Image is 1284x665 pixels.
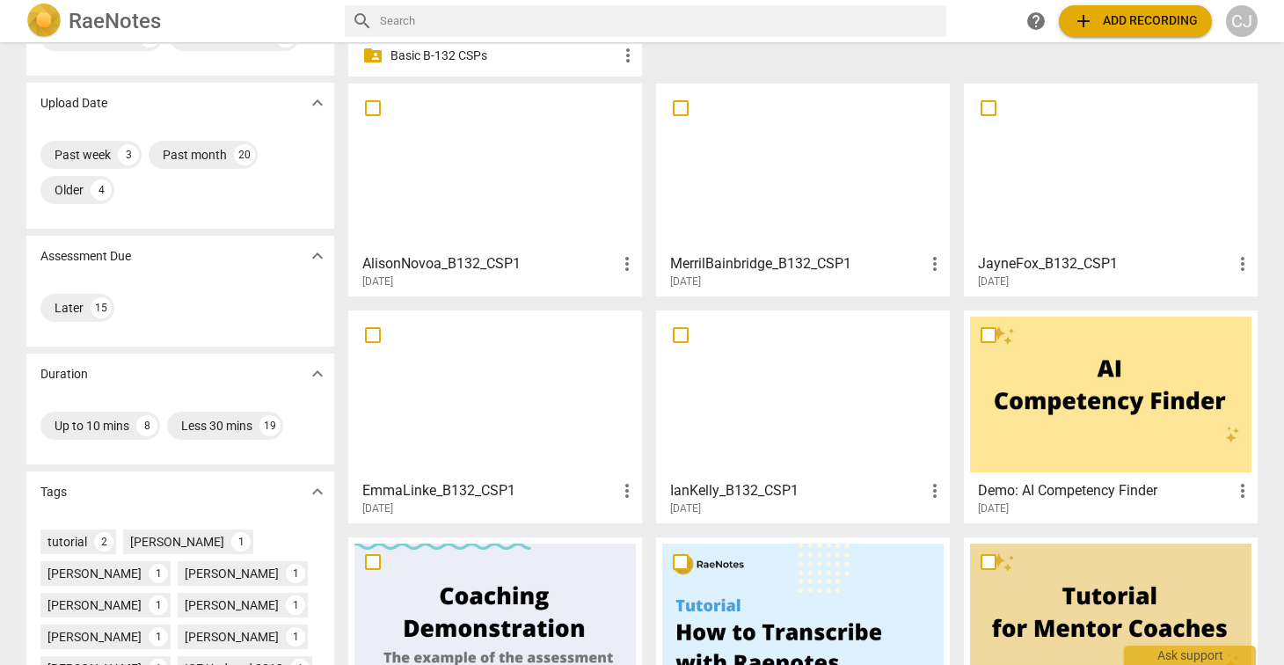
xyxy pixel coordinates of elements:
input: Search [380,7,939,35]
a: LogoRaeNotes [26,4,331,39]
button: Show more [304,479,331,505]
div: [PERSON_NAME] [47,565,142,582]
span: expand_more [307,92,328,113]
a: IanKelly_B132_CSP1[DATE] [662,317,944,515]
a: Help [1020,5,1052,37]
div: [PERSON_NAME] [130,533,224,551]
button: Show more [304,361,331,387]
span: expand_more [307,363,328,384]
p: Basic B-132 CSPs [390,47,617,65]
button: Show more [304,243,331,269]
span: folder_shared [362,45,383,66]
span: more_vert [924,253,945,274]
div: 1 [149,627,168,647]
div: Past month [163,146,227,164]
div: [PERSON_NAME] [185,628,279,646]
div: 3 [118,144,139,165]
a: MerrilBainbridge_B132_CSP1[DATE] [662,90,944,289]
a: JayneFox_B132_CSP1[DATE] [970,90,1251,289]
h3: AlisonNovoa_B132_CSP1 [362,253,616,274]
div: Older [55,181,84,199]
span: more_vert [617,45,638,66]
img: Logo [26,4,62,39]
div: 1 [231,532,251,552]
div: 2 [94,532,113,552]
div: 4 [91,179,112,201]
button: Show more [304,90,331,116]
div: [PERSON_NAME] [47,628,142,646]
span: more_vert [616,480,638,501]
p: Tags [40,483,67,501]
p: Upload Date [40,94,107,113]
div: [PERSON_NAME] [185,596,279,614]
span: expand_more [307,481,328,502]
a: EmmaLinke_B132_CSP1[DATE] [354,317,636,515]
span: more_vert [924,480,945,501]
span: Add recording [1073,11,1198,32]
p: Duration [40,365,88,384]
p: Assessment Due [40,247,131,266]
div: Ask support [1124,646,1256,665]
span: more_vert [1232,253,1253,274]
div: Later [55,299,84,317]
span: [DATE] [670,501,701,516]
div: 8 [136,415,157,436]
div: [PERSON_NAME] [185,565,279,582]
h3: Demo: AI Competency Finder [978,480,1232,501]
h2: RaeNotes [69,9,161,33]
div: 19 [259,415,281,436]
div: 1 [286,596,305,615]
span: [DATE] [362,274,393,289]
span: [DATE] [978,501,1009,516]
div: Past week [55,146,111,164]
div: tutorial [47,533,87,551]
h3: JayneFox_B132_CSP1 [978,253,1232,274]
span: [DATE] [362,501,393,516]
span: [DATE] [670,274,701,289]
h3: MerrilBainbridge_B132_CSP1 [670,253,924,274]
button: Upload [1059,5,1212,37]
div: 15 [91,297,112,318]
span: more_vert [616,253,638,274]
span: help [1025,11,1047,32]
div: 1 [149,564,168,583]
button: CJ [1226,5,1258,37]
div: Less 30 mins [181,417,252,435]
div: Up to 10 mins [55,417,129,435]
span: search [352,11,373,32]
h3: IanKelly_B132_CSP1 [670,480,924,501]
div: 20 [234,144,255,165]
div: 1 [286,564,305,583]
h3: EmmaLinke_B132_CSP1 [362,480,616,501]
div: [PERSON_NAME] [47,596,142,614]
a: Demo: AI Competency Finder[DATE] [970,317,1251,515]
span: [DATE] [978,274,1009,289]
span: expand_more [307,245,328,267]
div: 1 [286,627,305,647]
span: more_vert [1232,480,1253,501]
span: add [1073,11,1094,32]
a: AlisonNovoa_B132_CSP1[DATE] [354,90,636,289]
div: 1 [149,596,168,615]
